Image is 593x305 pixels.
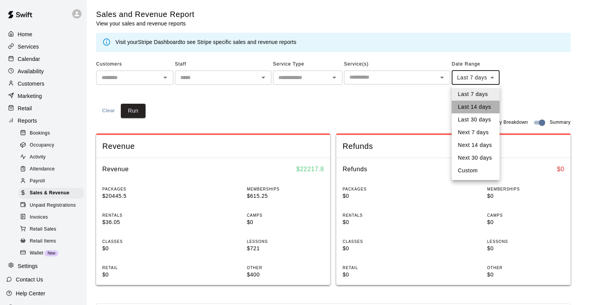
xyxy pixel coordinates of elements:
li: Last 7 days [452,88,500,101]
li: Last 30 days [452,113,500,126]
li: Next 30 days [452,152,500,164]
li: Last 14 days [452,101,500,113]
li: Next 14 days [452,139,500,152]
li: Custom [452,164,500,177]
li: Next 7 days [452,126,500,139]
